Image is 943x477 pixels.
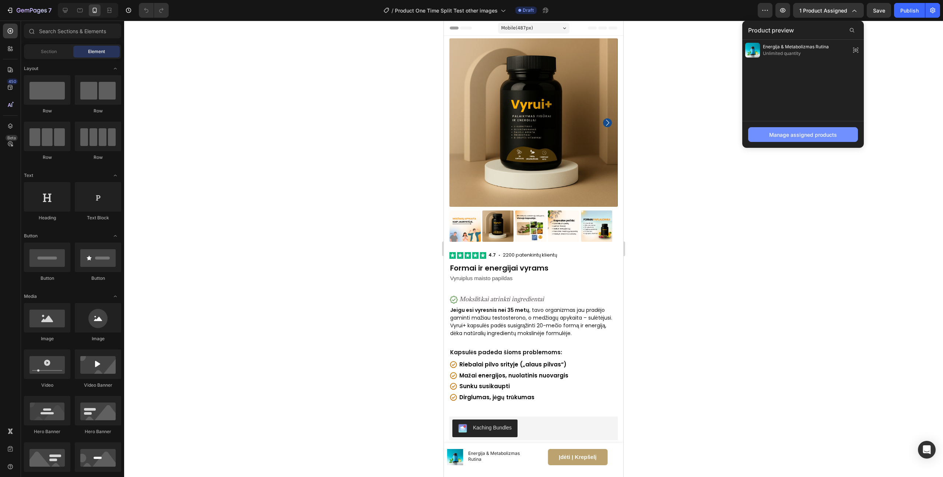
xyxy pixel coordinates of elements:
[867,3,891,18] button: Save
[3,3,55,18] button: 7
[392,7,393,14] span: /
[109,170,121,181] span: Toggle open
[24,293,37,300] span: Media
[24,275,70,282] div: Button
[75,382,121,389] div: Video Banner
[75,275,121,282] div: Button
[24,154,70,161] div: Row
[41,48,57,55] span: Section
[139,3,169,18] div: Undo/Redo
[75,335,121,342] div: Image
[7,79,18,84] div: 450
[75,215,121,221] div: Text Block
[769,131,837,139] div: Manage assigned products
[748,127,858,142] button: Manage assigned products
[109,230,121,242] span: Toggle open
[894,3,925,18] button: Publish
[900,7,919,14] div: Publish
[763,50,829,57] span: Unlimited quantity
[24,108,70,114] div: Row
[75,428,121,435] div: Hero Banner
[395,7,498,14] span: Product One Time Split Test other images
[24,428,70,435] div: Hero Banner
[24,172,33,179] span: Text
[748,26,794,35] span: Product preview
[745,43,760,58] img: preview-img
[24,233,38,239] span: Button
[6,135,18,141] div: Beta
[444,21,623,477] iframe: Design area
[873,7,885,14] span: Save
[109,290,121,302] span: Toggle open
[88,48,105,55] span: Element
[75,108,121,114] div: Row
[109,63,121,74] span: Toggle open
[793,3,864,18] button: 1 product assigned
[24,65,38,72] span: Layout
[48,6,52,15] p: 7
[24,335,70,342] div: Image
[799,7,847,14] span: 1 product assigned
[24,24,121,38] input: Search Sections & Elements
[763,43,829,50] span: Energija & Metabolizmas Rutina
[918,441,936,459] div: Open Intercom Messenger
[24,382,70,389] div: Video
[75,154,121,161] div: Row
[523,7,534,14] span: Draft
[24,215,70,221] div: Heading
